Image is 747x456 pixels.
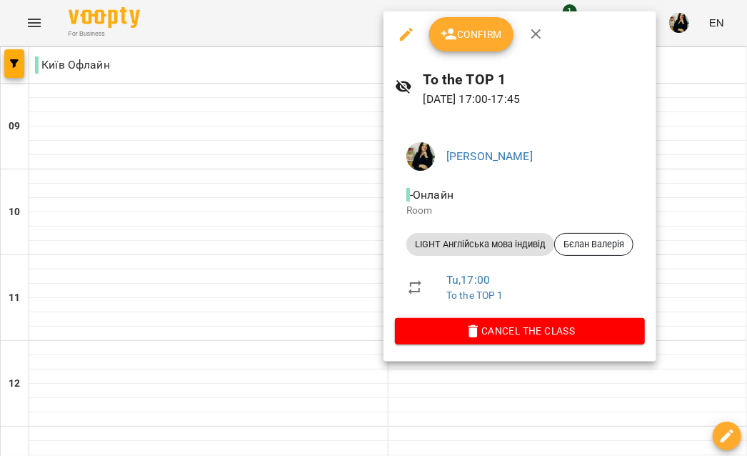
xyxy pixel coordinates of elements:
div: Бєлан Валерія [554,233,633,256]
h6: To the TOP 1 [423,69,645,91]
span: Confirm [441,26,502,43]
span: Бєлан Валерія [555,238,633,251]
a: Tu , 17:00 [446,273,490,287]
img: 5a716dbadec203ee96fd677978d7687f.jpg [406,142,435,171]
a: To the TOP 1 [446,289,503,301]
button: Cancel the class [395,318,645,344]
a: [PERSON_NAME] [446,149,533,163]
button: Confirm [429,17,513,51]
p: Room [406,204,633,218]
span: - Онлайн [406,188,456,202]
p: [DATE] 17:00 - 17:45 [423,91,645,108]
span: LIGHT Англійська мова індивід [406,238,554,251]
span: Cancel the class [406,322,633,339]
